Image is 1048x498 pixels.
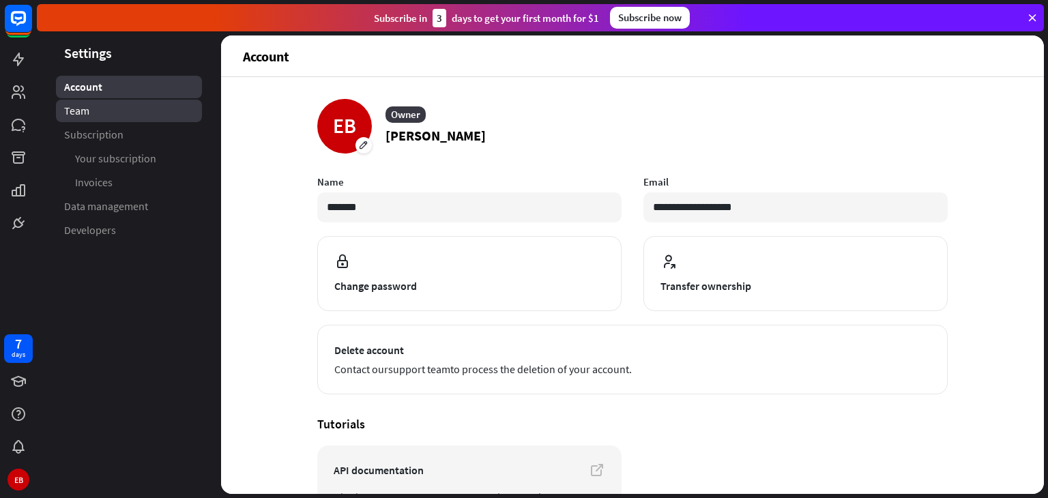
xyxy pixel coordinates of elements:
[56,147,202,170] a: Your subscription
[385,126,486,146] p: [PERSON_NAME]
[4,334,33,363] a: 7 days
[75,175,113,190] span: Invoices
[317,325,948,394] button: Delete account Contact oursupport teamto process the deletion of your account.
[643,236,948,311] button: Transfer ownership
[317,416,948,432] h4: Tutorials
[221,35,1044,76] header: Account
[8,469,29,490] div: EB
[334,278,605,294] span: Change password
[388,362,450,376] a: support team
[64,80,102,94] span: Account
[64,104,89,118] span: Team
[64,223,116,237] span: Developers
[433,9,446,27] div: 3
[56,123,202,146] a: Subscription
[660,278,931,294] span: Transfer ownership
[56,195,202,218] a: Data management
[317,175,622,188] label: Name
[374,9,599,27] div: Subscribe in days to get your first month for $1
[334,462,605,478] span: API documentation
[610,7,690,29] div: Subscribe now
[64,128,123,142] span: Subscription
[12,350,25,360] div: days
[56,171,202,194] a: Invoices
[15,338,22,350] div: 7
[317,99,372,153] div: EB
[11,5,52,46] button: Open LiveChat chat widget
[75,151,156,166] span: Your subscription
[37,44,221,62] header: Settings
[334,342,931,358] span: Delete account
[643,175,948,188] label: Email
[64,199,148,214] span: Data management
[56,100,202,122] a: Team
[317,236,622,311] button: Change password
[56,219,202,241] a: Developers
[334,361,931,377] span: Contact our to process the deletion of your account.
[385,106,426,123] div: Owner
